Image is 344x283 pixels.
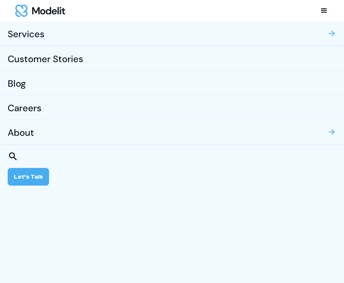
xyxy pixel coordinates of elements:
div: Services [8,21,336,46]
img: arrow [327,29,336,38]
div: Let’s Talk [14,173,43,181]
a: home [15,5,65,17]
div: About [8,121,34,145]
img: arrow [327,127,336,137]
div: Customer Stories [8,48,83,72]
img: modelit logo [15,5,65,17]
div: Careers [8,97,41,121]
a: Let’s Talk [8,168,49,186]
div: Services [8,23,44,47]
div: Blog [8,72,26,96]
div: About [8,120,336,144]
div: menu [319,6,329,15]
